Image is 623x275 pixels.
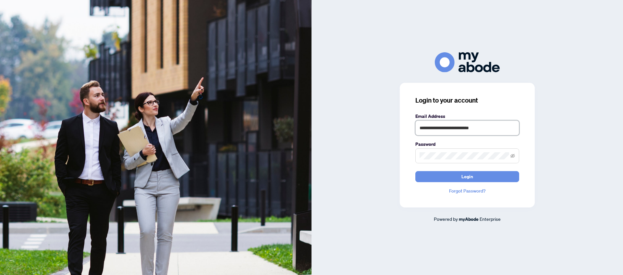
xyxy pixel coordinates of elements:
[415,96,519,105] h3: Login to your account
[415,113,519,120] label: Email Address
[480,216,501,222] span: Enterprise
[510,154,515,158] span: eye-invisible
[415,171,519,182] button: Login
[415,187,519,194] a: Forgot Password?
[461,171,473,182] span: Login
[435,52,500,72] img: ma-logo
[415,141,519,148] label: Password
[434,216,458,222] span: Powered by
[459,216,479,223] a: myAbode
